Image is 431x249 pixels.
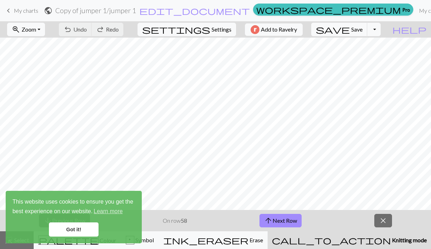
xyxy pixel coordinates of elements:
[93,206,124,217] a: learn more about cookies
[12,24,20,34] span: zoom_in
[264,216,273,226] span: arrow_upward
[268,231,431,249] button: Knitting mode
[4,5,38,17] a: My charts
[181,217,187,224] strong: 58
[159,231,268,249] button: Erase
[212,25,231,34] span: Settings
[134,237,154,243] span: Symbol
[248,237,263,243] span: Erase
[138,23,236,36] button: SettingsSettings
[272,235,391,245] span: call_to_action
[253,4,413,16] a: Pro
[311,23,368,36] button: Save
[55,6,136,15] h2: Copy of jumper 1 / jumper 1
[391,237,427,243] span: Knitting mode
[139,6,250,16] span: edit_document
[142,24,210,34] span: settings
[22,26,36,33] span: Zoom
[256,5,401,15] span: workspace_premium
[7,23,45,36] button: Zoom
[261,25,297,34] span: Add to Ravelry
[259,214,302,227] button: Next Row
[251,25,259,34] img: Ravelry
[392,24,426,34] span: help
[163,235,248,245] span: ink_eraser
[44,6,52,16] span: public
[6,191,142,243] div: cookieconsent
[163,216,187,225] p: On row
[379,216,387,226] span: close
[5,235,13,245] span: highlight_alt
[49,222,99,237] a: dismiss cookie message
[142,25,210,34] i: Settings
[12,198,135,217] span: This website uses cookies to ensure you get the best experience on our website.
[351,26,363,33] span: Save
[14,7,38,14] span: My charts
[316,24,350,34] span: save
[4,6,13,16] span: keyboard_arrow_left
[245,23,303,36] button: Add to Ravelry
